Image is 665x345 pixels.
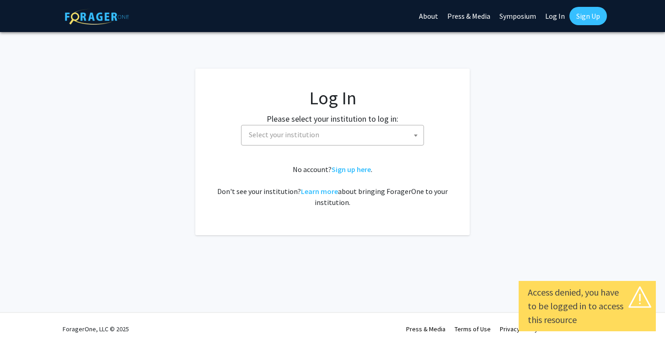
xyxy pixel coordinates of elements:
[63,313,129,345] div: ForagerOne, LLC © 2025
[214,87,451,109] h1: Log In
[500,325,538,333] a: Privacy Policy
[406,325,445,333] a: Press & Media
[214,164,451,208] div: No account? . Don't see your institution? about bringing ForagerOne to your institution.
[301,187,338,196] a: Learn more about bringing ForagerOne to your institution
[241,125,424,146] span: Select your institution
[249,130,319,139] span: Select your institution
[569,7,607,25] a: Sign Up
[267,113,398,125] label: Please select your institution to log in:
[332,165,371,174] a: Sign up here
[455,325,491,333] a: Terms of Use
[65,9,129,25] img: ForagerOne Logo
[528,286,647,327] div: Access denied, you have to be logged in to access this resource
[245,125,424,144] span: Select your institution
